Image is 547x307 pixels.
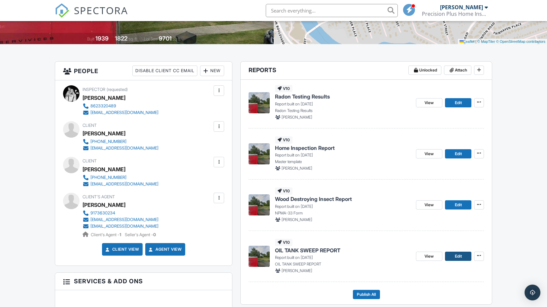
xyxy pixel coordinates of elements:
[120,232,121,237] strong: 1
[83,181,158,187] a: [EMAIL_ADDRESS][DOMAIN_NAME]
[153,232,156,237] strong: 0
[83,216,158,223] a: [EMAIL_ADDRESS][DOMAIN_NAME]
[475,40,476,43] span: |
[55,62,232,80] h3: People
[90,103,116,109] div: 8623320489
[83,138,158,145] a: [PHONE_NUMBER]
[55,9,128,23] a: SPECTORA
[159,35,172,42] div: 9701
[83,164,125,174] div: [PERSON_NAME]
[83,87,105,92] span: Inspector
[90,210,115,216] div: 9173630234
[83,109,158,116] a: [EMAIL_ADDRESS][DOMAIN_NAME]
[144,37,158,42] span: Lot Size
[125,232,156,237] span: Seller's Agent -
[477,40,495,43] a: © MapTiler
[90,110,158,115] div: [EMAIL_ADDRESS][DOMAIN_NAME]
[90,224,158,229] div: [EMAIL_ADDRESS][DOMAIN_NAME]
[83,174,158,181] a: [PHONE_NUMBER]
[173,37,181,42] span: sq.ft.
[95,35,109,42] div: 1939
[83,210,158,216] a: 9173630234
[422,11,488,17] div: Precision Plus Home Inspections
[115,35,127,42] div: 1822
[55,273,232,290] h3: Services & Add ons
[83,123,97,128] span: Client
[83,223,158,230] a: [EMAIL_ADDRESS][DOMAIN_NAME]
[83,128,125,138] div: [PERSON_NAME]
[55,3,69,18] img: The Best Home Inspection Software - Spectora
[525,285,540,300] div: Open Intercom Messenger
[200,66,224,76] div: New
[496,40,545,43] a: © OpenStreetMap contributors
[90,181,158,187] div: [EMAIL_ADDRESS][DOMAIN_NAME]
[90,139,126,144] div: [PHONE_NUMBER]
[83,145,158,152] a: [EMAIL_ADDRESS][DOMAIN_NAME]
[83,194,115,199] span: Client's Agent
[132,66,197,76] div: Disable Client CC Email
[90,175,126,180] div: [PHONE_NUMBER]
[87,37,94,42] span: Built
[460,40,474,43] a: Leaflet
[266,4,398,17] input: Search everything...
[91,232,122,237] span: Client's Agent -
[107,87,128,92] span: (requested)
[148,246,182,253] a: Agent View
[74,3,128,17] span: SPECTORA
[104,246,139,253] a: Client View
[83,103,158,109] a: 8623320489
[90,146,158,151] div: [EMAIL_ADDRESS][DOMAIN_NAME]
[440,4,483,11] div: [PERSON_NAME]
[128,37,138,42] span: sq. ft.
[83,158,97,163] span: Client
[90,217,158,222] div: [EMAIL_ADDRESS][DOMAIN_NAME]
[83,200,125,210] a: [PERSON_NAME]
[83,93,125,103] div: [PERSON_NAME]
